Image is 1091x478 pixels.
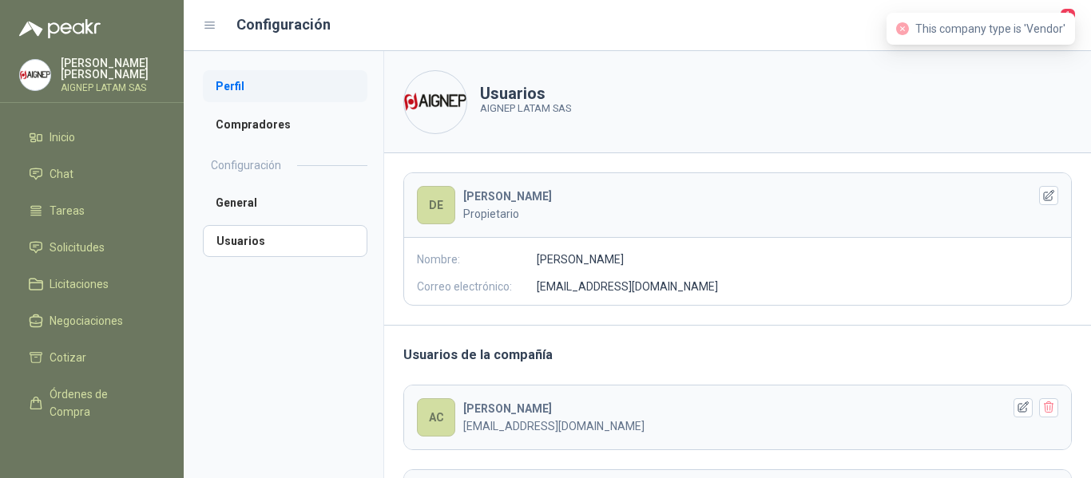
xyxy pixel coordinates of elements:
span: Tareas [50,202,85,219]
h1: Usuarios [480,86,571,101]
p: Propietario [463,205,1002,223]
p: [PERSON_NAME] [PERSON_NAME] [61,57,165,80]
span: Inicio [50,128,75,146]
p: Correo electrónico: [417,278,537,295]
p: Nombre: [417,251,537,268]
img: Company Logo [20,60,50,90]
h1: Configuración [236,14,331,36]
div: DE [417,186,455,224]
span: Órdenes de Compra [50,385,149,421]
img: Logo peakr [19,19,101,38]
a: Solicitudes [19,232,165,263]
a: Cotizar [19,342,165,373]
a: Negociaciones [19,306,165,336]
b: [PERSON_NAME] [463,190,552,203]
p: AIGNEP LATAM SAS [480,101,571,117]
a: Compradores [203,109,367,140]
a: Remisiones [19,433,165,464]
a: Perfil [203,70,367,102]
span: Chat [50,165,73,183]
a: Chat [19,159,165,189]
a: Tareas [19,196,165,226]
a: Inicio [19,122,165,152]
h2: Configuración [211,156,281,174]
p: [PERSON_NAME] [537,251,624,268]
a: General [203,187,367,219]
img: Company Logo [404,71,466,133]
p: [EMAIL_ADDRESS][DOMAIN_NAME] [537,278,718,295]
a: Licitaciones [19,269,165,299]
span: Solicitudes [50,239,105,256]
div: AC [417,398,455,437]
button: 1 [1043,11,1072,40]
a: Órdenes de Compra [19,379,165,427]
p: AIGNEP LATAM SAS [61,83,165,93]
span: 1 [1059,7,1077,22]
span: Cotizar [50,349,86,366]
p: [EMAIL_ADDRESS][DOMAIN_NAME] [463,417,1002,435]
a: Usuarios [203,225,367,257]
span: close-circle [896,22,909,35]
span: Negociaciones [50,312,123,330]
span: Licitaciones [50,275,109,293]
h3: Usuarios de la compañía [403,345,1072,365]
span: This company type is 'Vendor' [915,22,1065,35]
b: [PERSON_NAME] [463,402,552,415]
